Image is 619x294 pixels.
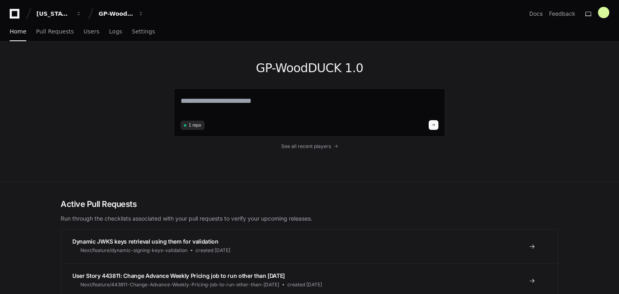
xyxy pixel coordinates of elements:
[189,122,201,128] span: 1 repo
[174,143,445,150] a: See all recent players
[10,23,26,41] a: Home
[61,215,558,223] p: Run through the checklists associated with your pull requests to verify your upcoming releases.
[80,281,279,288] span: Next/feature/443811-Change-Advance-Weekly-Pricing-job-to-run-other-than-[DATE]
[61,229,558,263] a: Dynamic JWKS keys retrieval using them for validationNext/feature/dynamic-signing-keys-validation...
[109,23,122,41] a: Logs
[36,23,74,41] a: Pull Requests
[196,247,230,254] span: created [DATE]
[174,61,445,75] h1: GP-WoodDUCK 1.0
[281,143,331,150] span: See all recent players
[99,10,133,18] div: GP-WoodDUCK 1.0
[36,10,71,18] div: [US_STATE] Pacific
[61,198,558,210] h2: Active Pull Requests
[33,6,85,21] button: [US_STATE] Pacific
[84,23,99,41] a: Users
[109,29,122,34] span: Logs
[72,272,285,279] span: User Story 443811: Change Advance Weekly Pricing job to run other than [DATE]
[287,281,322,288] span: created [DATE]
[132,29,155,34] span: Settings
[36,29,74,34] span: Pull Requests
[132,23,155,41] a: Settings
[72,238,218,245] span: Dynamic JWKS keys retrieval using them for validation
[549,10,575,18] button: Feedback
[84,29,99,34] span: Users
[80,247,187,254] span: Next/feature/dynamic-signing-keys-validation
[10,29,26,34] span: Home
[529,10,543,18] a: Docs
[95,6,147,21] button: GP-WoodDUCK 1.0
